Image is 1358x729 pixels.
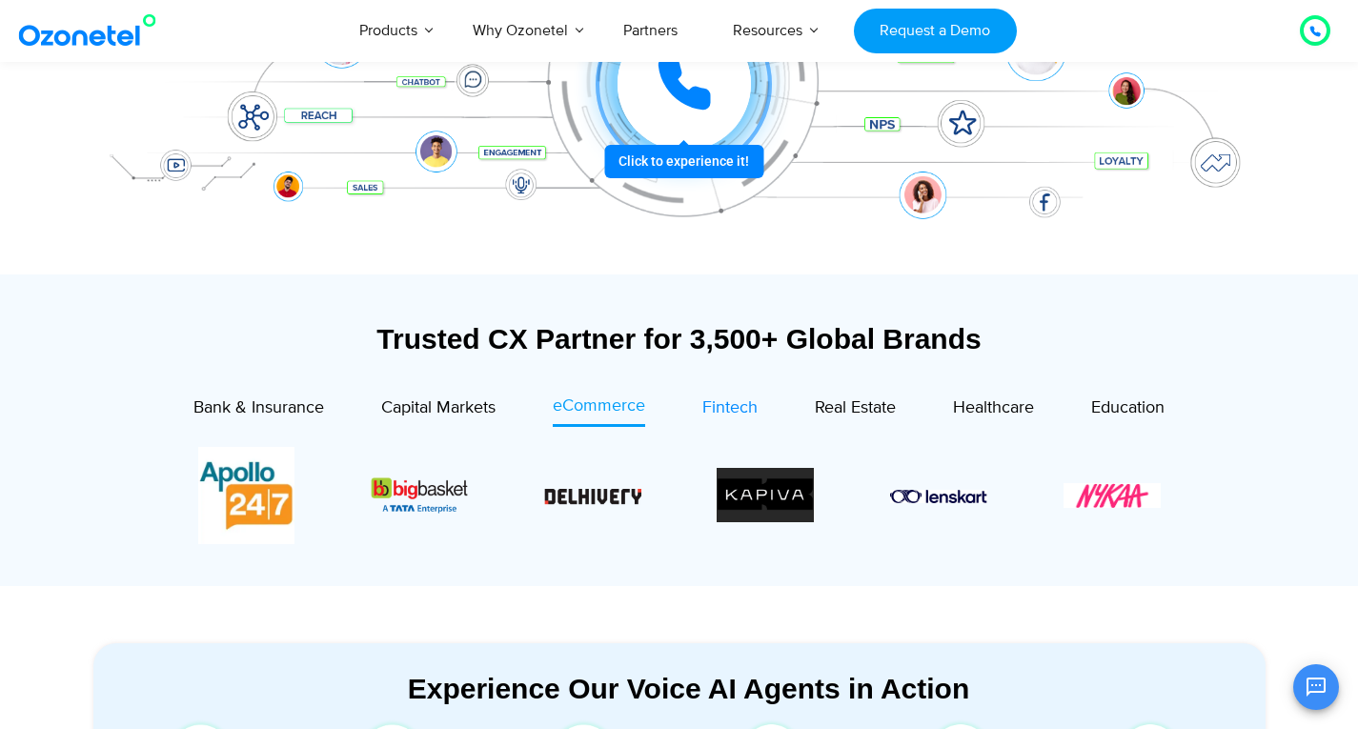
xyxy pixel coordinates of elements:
a: Capital Markets [381,394,496,427]
span: Healthcare [953,397,1034,418]
span: Fintech [702,397,758,418]
span: eCommerce [553,395,645,416]
a: Real Estate [815,394,896,427]
span: Capital Markets [381,397,496,418]
span: Real Estate [815,397,896,418]
a: Healthcare [953,394,1034,427]
button: Open chat [1293,664,1339,710]
a: Bank & Insurance [193,394,324,427]
a: eCommerce [553,394,645,427]
div: Trusted CX Partner for 3,500+ Global Brands [93,322,1266,355]
a: Request a Demo [854,9,1017,53]
span: Education [1091,397,1165,418]
a: Education [1091,394,1165,427]
span: Bank & Insurance [193,397,324,418]
a: Fintech [702,394,758,427]
div: Experience Our Voice AI Agents in Action [112,672,1266,705]
div: Image Carousel [198,447,1161,544]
